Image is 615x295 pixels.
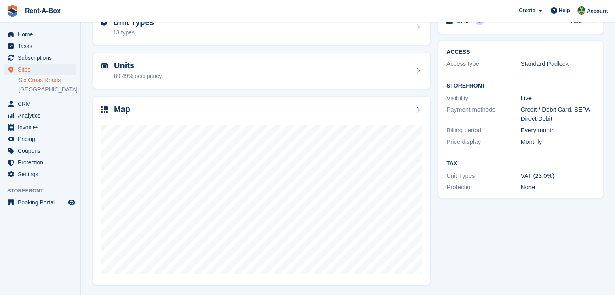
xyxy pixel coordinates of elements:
[18,98,66,110] span: CRM
[446,183,521,192] div: Protection
[93,97,430,285] a: Map
[4,64,76,75] a: menu
[19,76,76,84] a: Six Cross Roads
[114,61,162,70] h2: Units
[446,126,521,135] div: Billing period
[101,106,108,113] img: map-icn-33ee37083ee616e46c38cad1a60f524a97daa1e2b2c8c0bc3eb3415660979fc1.svg
[521,59,595,69] div: Standard Padlock
[577,6,585,15] img: Conor O'Shea
[521,171,595,181] div: VAT (23.0%)
[521,105,595,123] div: Credit / Debit Card, SEPA Direct Debit
[521,126,595,135] div: Every month
[113,28,154,37] div: 13 types
[4,145,76,156] a: menu
[446,59,521,69] div: Access type
[19,86,76,93] a: [GEOGRAPHIC_DATA]
[521,137,595,147] div: Monthly
[4,133,76,145] a: menu
[18,64,66,75] span: Sites
[114,72,162,80] div: 89.49% occupancy
[446,83,595,89] h2: Storefront
[18,122,66,133] span: Invoices
[18,133,66,145] span: Pricing
[18,145,66,156] span: Coupons
[18,40,66,52] span: Tasks
[4,98,76,110] a: menu
[101,19,107,26] img: unit-type-icn-2b2737a686de81e16bb02015468b77c625bbabd49415b5ef34ead5e3b44a266d.svg
[4,110,76,121] a: menu
[22,4,64,17] a: Rent-A-Box
[18,197,66,208] span: Booking Portal
[519,6,535,15] span: Create
[521,94,595,103] div: Live
[4,157,76,168] a: menu
[587,7,608,15] span: Account
[446,160,595,167] h2: Tax
[18,110,66,121] span: Analytics
[446,49,595,55] h2: ACCESS
[6,5,19,17] img: stora-icon-8386f47178a22dfd0bd8f6a31ec36ba5ce8667c1dd55bd0f319d3a0aa187defe.svg
[446,171,521,181] div: Unit Types
[18,169,66,180] span: Settings
[114,105,130,114] h2: Map
[446,105,521,123] div: Payment methods
[113,18,154,27] h2: Unit Types
[18,157,66,168] span: Protection
[93,10,430,45] a: Unit Types 13 types
[18,52,66,63] span: Subscriptions
[4,40,76,52] a: menu
[559,6,570,15] span: Help
[7,187,80,195] span: Storefront
[67,198,76,207] a: Preview store
[4,29,76,40] a: menu
[446,94,521,103] div: Visibility
[521,183,595,192] div: None
[446,137,521,147] div: Price display
[4,197,76,208] a: menu
[93,53,430,88] a: Units 89.49% occupancy
[18,29,66,40] span: Home
[4,169,76,180] a: menu
[4,122,76,133] a: menu
[4,52,76,63] a: menu
[101,63,108,68] img: unit-icn-7be61d7bf1b0ce9d3e12c5938cc71ed9869f7b940bace4675aadf7bd6d80202e.svg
